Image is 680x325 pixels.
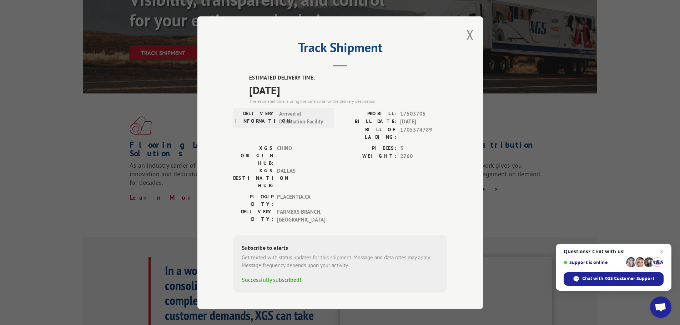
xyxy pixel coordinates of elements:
[400,118,447,126] span: [DATE]
[340,152,397,161] label: WEIGHT:
[340,144,397,152] label: PIECES:
[233,144,273,167] label: XGS ORIGIN HUB:
[233,167,273,189] label: XGS DESTINATION HUB:
[233,208,273,224] label: DELIVERY CITY:
[233,42,447,56] h2: Track Shipment
[249,74,447,82] label: ESTIMATED DELIVERY TIME:
[277,167,325,189] span: DALLAS
[564,272,664,286] div: Chat with XGS Customer Support
[242,243,439,253] div: Subscribe to alerts
[277,208,325,224] span: FARMERS BRANCH , [GEOGRAPHIC_DATA]
[400,152,447,161] span: 2760
[564,260,624,265] span: Support is online
[650,296,671,318] div: Open chat
[564,249,664,254] span: Questions? Chat with us!
[340,118,397,126] label: BILL DATE:
[235,110,276,126] label: DELIVERY INFORMATION:
[233,193,273,208] label: PICKUP CITY:
[340,126,397,141] label: BILL OF LADING:
[242,275,439,284] div: Successfully subscribed!
[249,82,447,98] span: [DATE]
[249,98,447,104] div: The estimated time is using the time zone for the delivery destination.
[279,110,327,126] span: Arrived at Destination Facility
[277,193,325,208] span: PLACENTIA , CA
[466,25,474,44] button: Close modal
[582,275,654,282] span: Chat with XGS Customer Support
[277,144,325,167] span: CHINO
[400,126,447,141] span: 1705574789
[400,144,447,152] span: 3
[658,247,666,256] span: Close chat
[340,110,397,118] label: PROBILL:
[400,110,447,118] span: 17503705
[242,253,439,269] div: Get texted with status updates for this shipment. Message and data rates may apply. Message frequ...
